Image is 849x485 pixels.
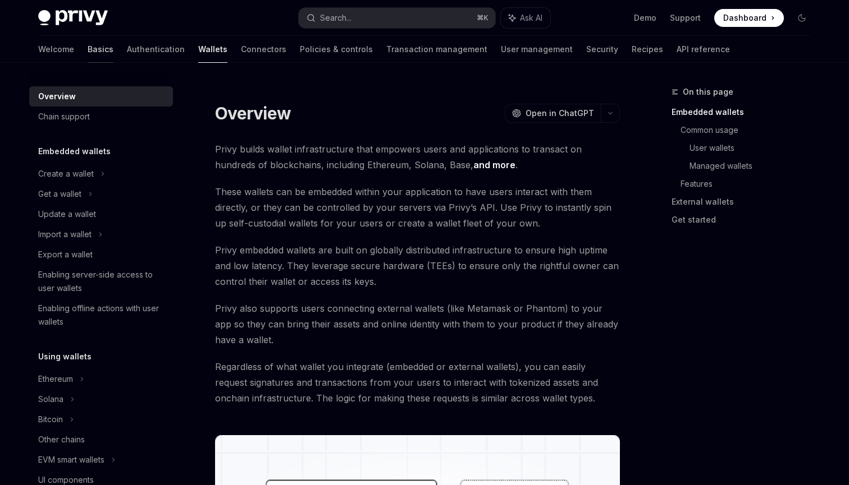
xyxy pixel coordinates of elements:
a: External wallets [672,193,820,211]
a: Connectors [241,36,286,63]
a: Support [670,12,701,24]
a: Overview [29,86,173,107]
a: Welcome [38,36,74,63]
span: Privy builds wallet infrastructure that empowers users and applications to transact on hundreds o... [215,141,620,173]
img: dark logo [38,10,108,26]
a: Managed wallets [690,157,820,175]
span: Dashboard [723,12,766,24]
a: and more [473,159,515,171]
span: These wallets can be embedded within your application to have users interact with them directly, ... [215,184,620,231]
h5: Using wallets [38,350,92,363]
a: Authentication [127,36,185,63]
div: Other chains [38,433,85,446]
div: Enabling offline actions with user wallets [38,302,166,329]
span: ⌘ K [477,13,489,22]
a: Recipes [632,36,663,63]
a: Get started [672,211,820,229]
div: EVM smart wallets [38,453,104,466]
div: Bitcoin [38,413,63,426]
button: Ask AI [501,8,550,28]
span: Privy embedded wallets are built on globally distributed infrastructure to ensure high uptime and... [215,242,620,289]
a: Policies & controls [300,36,373,63]
a: Enabling server-side access to user wallets [29,265,173,298]
div: Ethereum [38,372,73,386]
a: API reference [677,36,730,63]
div: Solana [38,392,63,406]
a: Basics [88,36,113,63]
span: Privy also supports users connecting external wallets (like Metamask or Phantom) to your app so t... [215,301,620,348]
a: Other chains [29,429,173,450]
div: Export a wallet [38,248,93,261]
a: Security [586,36,618,63]
span: Regardless of what wallet you integrate (embedded or external wallets), you can easily request si... [215,359,620,406]
a: Dashboard [714,9,784,27]
span: Open in ChatGPT [526,108,594,119]
a: Transaction management [386,36,487,63]
div: Get a wallet [38,187,81,201]
button: Toggle dark mode [793,9,811,27]
a: Enabling offline actions with user wallets [29,298,173,332]
a: Wallets [198,36,227,63]
a: Export a wallet [29,244,173,265]
a: User wallets [690,139,820,157]
span: Ask AI [520,12,542,24]
a: Chain support [29,107,173,127]
h1: Overview [215,103,291,123]
a: Features [681,175,820,193]
button: Open in ChatGPT [505,104,601,123]
div: Search... [320,11,352,25]
a: Update a wallet [29,204,173,224]
a: Demo [634,12,656,24]
div: Chain support [38,110,90,123]
button: Search...⌘K [299,8,495,28]
div: Create a wallet [38,167,94,181]
div: Update a wallet [38,207,96,221]
div: Overview [38,90,76,103]
span: On this page [683,85,733,99]
div: Import a wallet [38,228,92,241]
div: Enabling server-side access to user wallets [38,268,166,295]
a: Common usage [681,121,820,139]
a: Embedded wallets [672,103,820,121]
a: User management [501,36,573,63]
h5: Embedded wallets [38,145,111,158]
